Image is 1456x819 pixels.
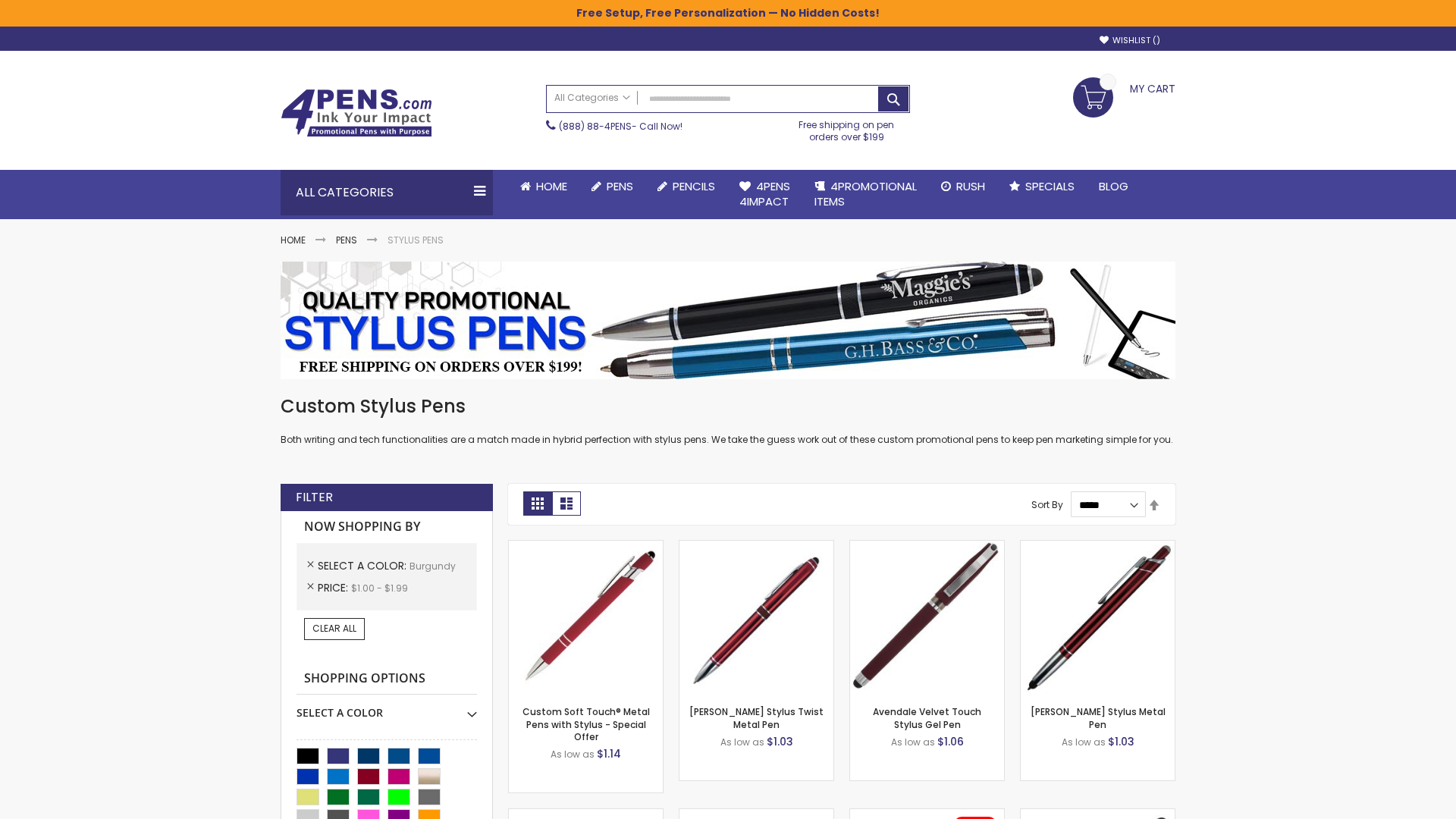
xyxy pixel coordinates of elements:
span: 4PROMOTIONAL ITEMS [814,178,917,209]
span: - Call Now! [559,120,682,133]
a: Clear All [304,618,365,639]
a: Custom Soft Touch® Metal Pens with Stylus - Special Offer [522,705,650,742]
span: $1.03 [1108,734,1134,749]
span: $1.14 [597,746,621,761]
span: $1.06 [937,734,964,749]
a: Pens [336,234,357,246]
strong: Stylus Pens [388,234,444,246]
img: Stylus Pens [281,262,1175,379]
img: Custom Soft Touch® Metal Pens with Stylus-Burgundy [509,541,663,695]
span: Burgundy [409,560,456,573]
strong: Now Shopping by [297,511,477,543]
span: Rush [956,178,985,194]
strong: Shopping Options [297,663,477,695]
img: Avendale Velvet Touch Stylus Gel Pen-Burgundy [850,541,1004,695]
a: Pencils [645,170,727,203]
a: Wishlist [1100,35,1160,46]
a: Home [281,234,306,246]
span: As low as [551,748,595,761]
span: Specials [1025,178,1075,194]
span: 4Pens 4impact [739,178,790,209]
strong: Grid [523,491,552,516]
h1: Custom Stylus Pens [281,394,1175,419]
span: Home [536,178,567,194]
a: Avendale Velvet Touch Stylus Gel Pen [873,705,981,730]
a: All Categories [547,86,638,111]
span: Pencils [673,178,715,194]
a: [PERSON_NAME] Stylus Metal Pen [1031,705,1166,730]
span: All Categories [554,92,630,104]
a: Specials [997,170,1087,203]
span: Select A Color [318,558,409,573]
a: [PERSON_NAME] Stylus Twist Metal Pen [689,705,824,730]
span: Price [318,580,351,595]
a: Pens [579,170,645,203]
a: Colter Stylus Twist Metal Pen-Burgundy [679,540,833,553]
a: Rush [929,170,997,203]
strong: Filter [296,489,333,506]
span: $1.03 [767,734,793,749]
img: 4Pens Custom Pens and Promotional Products [281,89,432,137]
span: As low as [1062,736,1106,748]
a: 4PROMOTIONALITEMS [802,170,929,219]
div: All Categories [281,170,493,215]
span: Blog [1099,178,1128,194]
span: As low as [720,736,764,748]
a: Custom Soft Touch® Metal Pens with Stylus-Burgundy [509,540,663,553]
div: Both writing and tech functionalities are a match made in hybrid perfection with stylus pens. We ... [281,394,1175,447]
span: Pens [607,178,633,194]
label: Sort By [1031,498,1063,511]
a: Blog [1087,170,1141,203]
span: Clear All [312,622,356,635]
div: Free shipping on pen orders over $199 [783,113,911,143]
div: Select A Color [297,695,477,720]
img: Olson Stylus Metal Pen-Burgundy [1021,541,1175,695]
a: Home [508,170,579,203]
img: Colter Stylus Twist Metal Pen-Burgundy [679,541,833,695]
a: Olson Stylus Metal Pen-Burgundy [1021,540,1175,553]
span: $1.00 - $1.99 [351,582,408,595]
span: As low as [891,736,935,748]
a: (888) 88-4PENS [559,120,632,133]
a: 4Pens4impact [727,170,802,219]
a: Avendale Velvet Touch Stylus Gel Pen-Burgundy [850,540,1004,553]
